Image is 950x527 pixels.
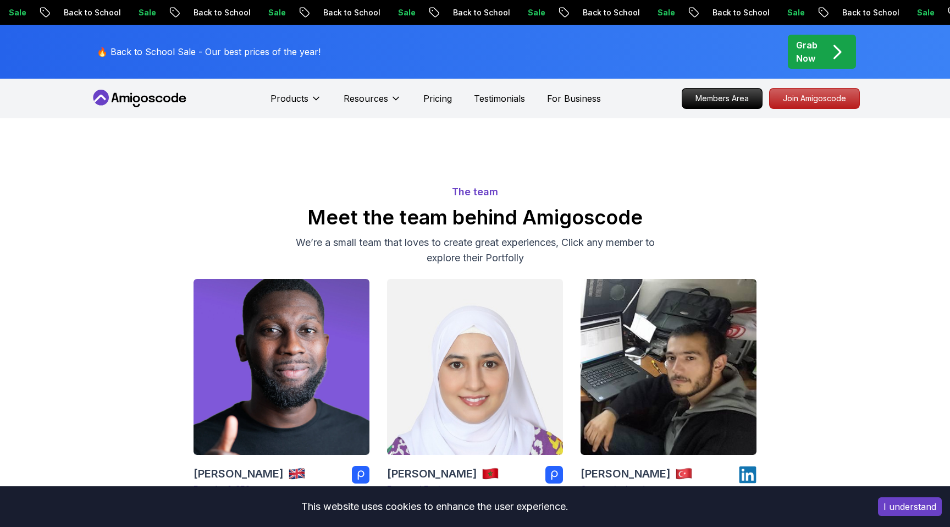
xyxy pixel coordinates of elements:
[547,92,601,105] a: For Business
[521,7,595,18] p: Back to School
[581,484,693,495] p: Community Lead
[90,206,860,228] h2: Meet the team behind Amigoscode
[474,92,525,105] a: Testimonials
[8,495,861,519] div: This website uses cookies to enhance the user experience.
[855,7,890,18] p: Sale
[194,484,306,495] p: Founder & CEO
[675,465,693,482] img: team member country
[682,88,763,109] a: Members Area
[650,7,725,18] p: Back to School
[878,497,942,516] button: Accept cookies
[90,184,860,200] p: The team
[387,279,563,455] img: Chaimaa Safi_team
[290,235,660,266] p: We’re a small team that loves to create great experiences, Click any member to explore their Port...
[466,7,501,18] p: Sale
[581,279,756,503] a: Ömer Fadil_team[PERSON_NAME]team member countryCommunity Lead
[595,7,631,18] p: Sale
[270,92,308,105] p: Products
[2,7,76,18] p: Back to School
[344,92,388,105] p: Resources
[581,279,756,455] img: Ömer Fadil_team
[194,279,369,503] a: Nelson Djalo_team[PERSON_NAME]team member countryFounder & CEO
[387,279,563,503] a: Chaimaa Safi_team[PERSON_NAME]team member countryFrontend Engineer
[194,466,284,481] h3: [PERSON_NAME]
[682,89,762,108] p: Members Area
[194,279,369,455] img: Nelson Djalo_team
[344,92,401,114] button: Resources
[288,465,306,482] img: team member country
[261,7,336,18] p: Back to School
[206,7,241,18] p: Sale
[769,88,860,109] a: Join Amigoscode
[76,7,112,18] p: Sale
[131,7,206,18] p: Back to School
[581,466,671,481] h3: [PERSON_NAME]
[780,7,855,18] p: Back to School
[97,45,321,58] p: 🔥 Back to School Sale - Our best prices of the year!
[387,484,499,495] p: Frontend Engineer
[270,92,322,114] button: Products
[391,7,466,18] p: Back to School
[725,7,760,18] p: Sale
[796,39,818,65] p: Grab Now
[423,92,452,105] a: Pricing
[336,7,371,18] p: Sale
[482,465,499,482] img: team member country
[770,89,859,108] p: Join Amigoscode
[387,466,477,481] h3: [PERSON_NAME]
